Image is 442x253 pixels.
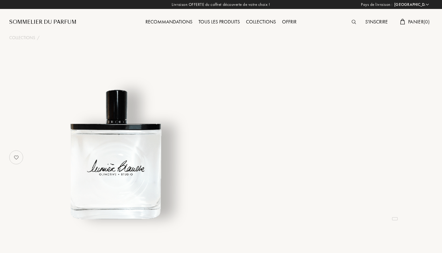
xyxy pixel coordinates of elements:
[37,35,39,41] div: /
[10,151,23,164] img: no_like_p.png
[9,35,35,41] a: Collections
[352,20,356,24] img: search_icn.svg
[142,18,195,26] div: Recommandations
[362,18,391,26] div: S'inscrire
[361,2,393,8] span: Pays de livraison :
[9,19,76,26] a: Sommelier du Parfum
[408,19,430,25] span: Panier ( 0 )
[362,19,391,25] a: S'inscrire
[243,19,279,25] a: Collections
[195,19,243,25] a: Tous les produits
[142,19,195,25] a: Recommandations
[279,19,300,25] a: Offrir
[279,18,300,26] div: Offrir
[195,18,243,26] div: Tous les produits
[39,78,191,230] img: undefined undefined
[400,19,405,24] img: cart.svg
[243,18,279,26] div: Collections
